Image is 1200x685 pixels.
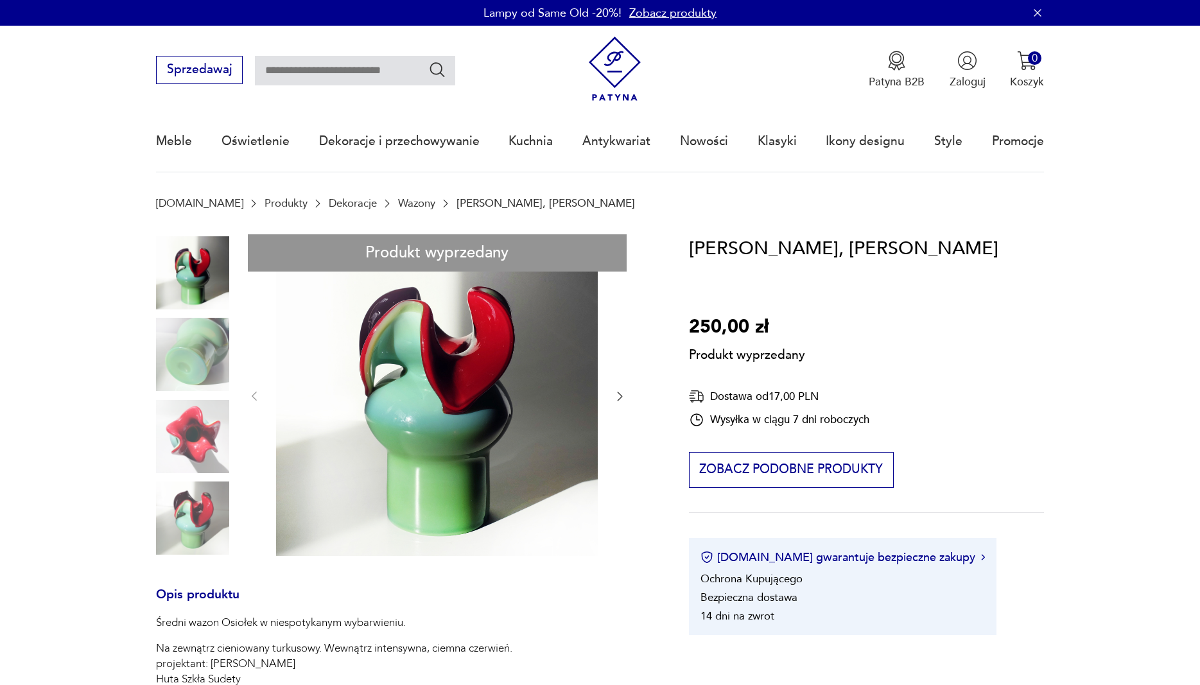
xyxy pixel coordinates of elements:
[156,56,243,84] button: Sprzedawaj
[689,452,894,488] button: Zobacz podobne produkty
[457,197,635,209] p: [PERSON_NAME], [PERSON_NAME]
[689,342,805,364] p: Produkt wyprzedany
[689,234,998,264] h1: [PERSON_NAME], [PERSON_NAME]
[265,197,308,209] a: Produkty
[689,412,869,428] div: Wysyłka w ciągu 7 dni roboczych
[156,615,512,630] p: Średni wazon Osiołek w niespotykanym wybarwieniu.
[329,197,377,209] a: Dekoracje
[1010,51,1044,89] button: 0Koszyk
[582,37,647,101] img: Patyna - sklep z meblami i dekoracjami vintage
[869,51,925,89] a: Ikona medaluPatyna B2B
[156,112,192,171] a: Meble
[887,51,907,71] img: Ikona medalu
[758,112,797,171] a: Klasyki
[992,112,1044,171] a: Promocje
[950,74,986,89] p: Zaloguj
[700,550,985,566] button: [DOMAIN_NAME] gwarantuje bezpieczne zakupy
[689,388,704,404] img: Ikona dostawy
[156,197,243,209] a: [DOMAIN_NAME]
[680,112,728,171] a: Nowości
[428,60,447,79] button: Szukaj
[957,51,977,71] img: Ikonka użytkownika
[950,51,986,89] button: Zaloguj
[869,74,925,89] p: Patyna B2B
[689,388,869,404] div: Dostawa od 17,00 PLN
[700,590,797,605] li: Bezpieczna dostawa
[981,554,985,560] img: Ikona strzałki w prawo
[319,112,480,171] a: Dekoracje i przechowywanie
[700,571,803,586] li: Ochrona Kupującego
[156,590,652,616] h3: Opis produktu
[398,197,435,209] a: Wazony
[222,112,290,171] a: Oświetlenie
[869,51,925,89] button: Patyna B2B
[156,65,243,76] a: Sprzedawaj
[689,313,805,342] p: 250,00 zł
[826,112,905,171] a: Ikony designu
[509,112,553,171] a: Kuchnia
[1028,51,1041,65] div: 0
[1017,51,1037,71] img: Ikona koszyka
[629,5,717,21] a: Zobacz produkty
[700,551,713,564] img: Ikona certyfikatu
[934,112,962,171] a: Style
[700,609,774,623] li: 14 dni na zwrot
[582,112,650,171] a: Antykwariat
[1010,74,1044,89] p: Koszyk
[483,5,622,21] p: Lampy od Same Old -20%!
